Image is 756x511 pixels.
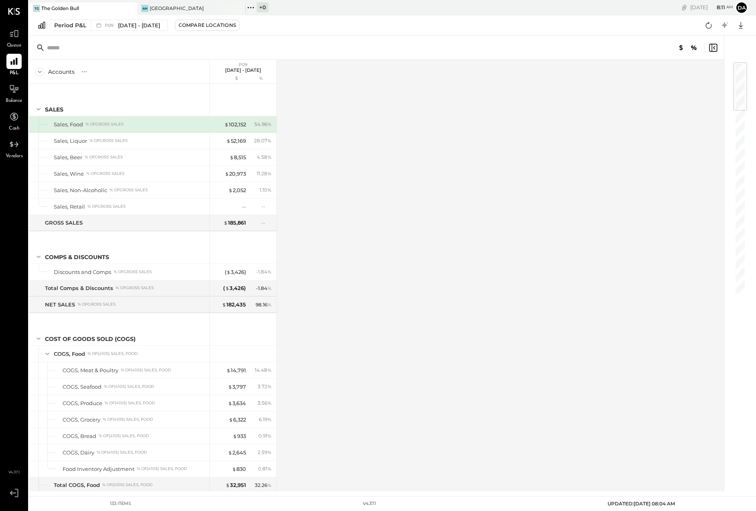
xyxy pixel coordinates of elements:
[225,268,246,276] div: ( 3,426 )
[230,154,234,160] span: $
[54,121,83,128] div: Sales, Food
[99,433,149,439] div: % of (4105) Sales, Food
[267,137,272,144] span: %
[225,170,229,177] span: $
[267,367,272,373] span: %
[228,383,232,390] span: $
[254,121,272,128] div: 54.96
[7,42,22,49] span: Queue
[256,285,272,292] div: - 1.84
[225,67,261,73] p: [DATE] - [DATE]
[103,417,153,422] div: % of (4105) Sales, Food
[0,81,28,105] a: Balance
[258,432,272,440] div: 0.91
[260,187,272,194] div: 1.10
[86,171,124,176] div: % of GROSS SALES
[116,285,154,291] div: % of GROSS SALES
[105,23,116,28] span: P09
[222,301,246,308] div: 182,435
[54,187,107,194] div: Sales, Non-Alcoholic
[45,301,75,308] div: NET SALES
[45,253,109,261] div: Comps & Discounts
[228,383,246,391] div: 3,797
[179,22,236,28] div: Compare Locations
[114,269,152,275] div: % of GROSS SALES
[50,20,168,31] button: Period P&L P09[DATE] - [DATE]
[63,449,94,456] div: COGS, Dairy
[141,5,148,12] div: AH
[233,432,246,440] div: 933
[85,122,124,127] div: % of GROSS SALES
[242,203,246,211] div: --
[41,5,79,12] div: The Golden Bull
[226,367,231,373] span: $
[257,170,272,177] div: 11.28
[267,268,272,275] span: %
[267,301,272,308] span: %
[228,449,232,456] span: $
[226,269,231,275] span: $
[226,367,246,374] div: 14,791
[118,22,160,29] span: [DATE] - [DATE]
[9,125,19,132] span: Cash
[105,400,155,406] div: % of (4105) Sales, Food
[150,5,204,12] div: [GEOGRAPHIC_DATA]
[102,482,152,488] div: % of (4105) Sales, Food
[63,416,100,424] div: COGS, Grocery
[255,482,272,489] div: 32.26
[248,75,274,82] div: %
[121,367,171,373] div: % of (4105) Sales, Food
[0,26,28,49] a: Queue
[224,121,229,128] span: $
[232,465,246,473] div: 830
[258,449,272,456] div: 2.59
[63,383,102,391] div: COGS, Seafood
[225,285,230,291] span: $
[63,465,134,473] div: Food Inventory Adjustment
[85,154,123,160] div: % of GROSS SALES
[54,268,111,276] div: Discounts and Comps
[89,138,128,144] div: % of GROSS SALES
[223,284,246,292] div: ( 3,426 )
[735,1,748,14] button: da
[267,121,272,127] span: %
[54,137,87,145] div: Sales, Liquor
[267,170,272,176] span: %
[229,416,246,424] div: 6,322
[258,383,272,390] div: 3.72
[214,75,246,82] div: $
[267,482,272,488] span: %
[54,21,86,29] div: Period P&L
[267,416,272,422] span: %
[255,367,272,374] div: 14.48
[110,501,131,507] div: 133 items
[0,137,28,160] a: Vendors
[226,137,246,145] div: 52,169
[54,154,82,161] div: Sales, Beer
[256,301,272,308] div: 98.16
[267,399,272,406] span: %
[228,187,246,194] div: 2,052
[257,2,268,12] div: + 0
[267,432,272,439] span: %
[228,400,232,406] span: $
[45,105,63,114] div: SALES
[261,219,272,226] div: --
[267,449,272,455] span: %
[256,268,272,276] div: - 1.84
[224,121,246,128] div: 102,152
[63,399,102,407] div: COGS, Produce
[48,68,75,76] div: Accounts
[175,20,240,31] button: Compare Locations
[45,335,136,343] div: COST OF GOODS SOLD (COGS)
[224,219,228,226] span: $
[230,154,246,161] div: 8,515
[54,170,84,178] div: Sales, Wine
[228,449,246,456] div: 2,645
[110,187,148,193] div: % of GROSS SALES
[258,399,272,407] div: 3.56
[33,5,40,12] div: TG
[259,416,272,423] div: 6.19
[226,482,230,488] span: $
[267,154,272,160] span: %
